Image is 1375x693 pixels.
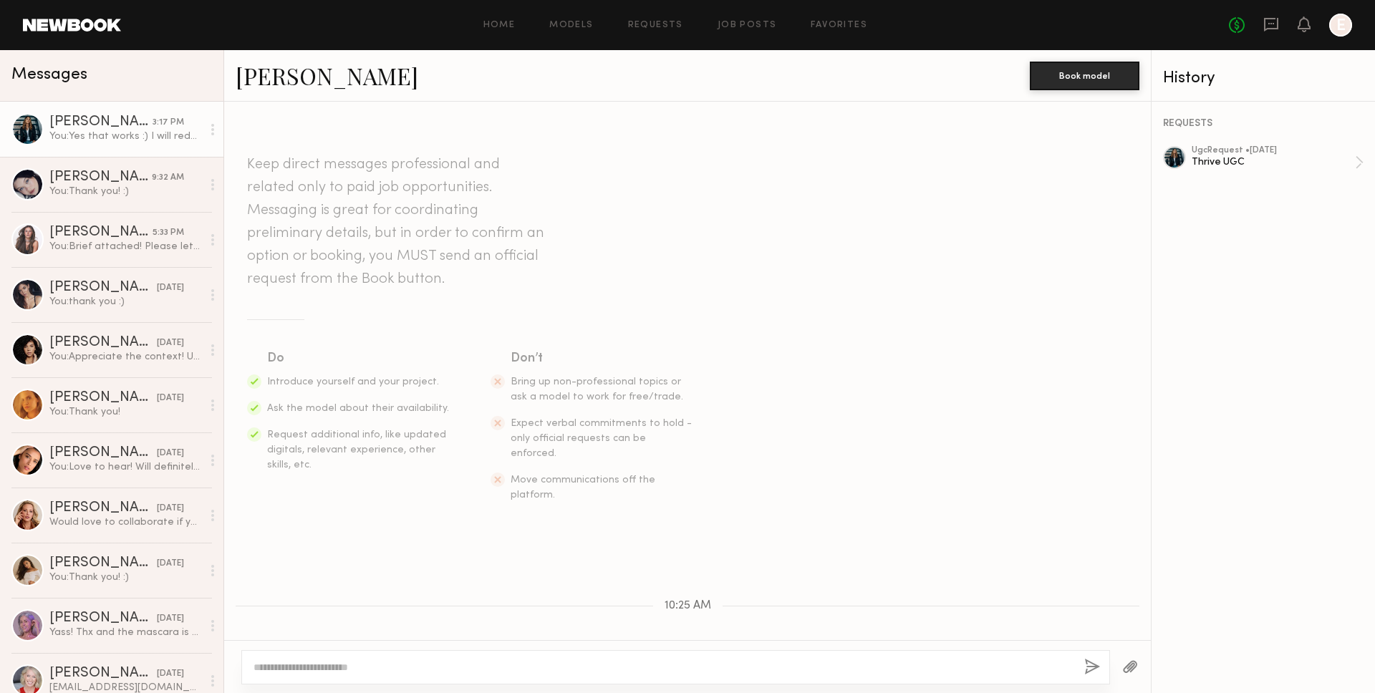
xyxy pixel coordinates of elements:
div: Yass! Thx and the mascara is outstanding, of course! [49,626,202,639]
div: You: Thank you! :) [49,571,202,584]
div: [PERSON_NAME] [49,115,153,130]
a: Models [549,21,593,30]
a: Requests [628,21,683,30]
div: 3:17 PM [153,116,184,130]
button: Book model [1030,62,1139,90]
div: [DATE] [157,447,184,460]
div: Don’t [511,349,694,369]
a: [PERSON_NAME] [236,60,418,91]
div: [DATE] [157,281,184,295]
div: You: Thank you! :) [49,185,202,198]
div: [PERSON_NAME] [49,556,157,571]
div: [PERSON_NAME] [49,391,157,405]
span: Introduce yourself and your project. [267,377,439,387]
a: Favorites [811,21,867,30]
div: [PERSON_NAME] [49,501,157,515]
div: History [1163,70,1364,87]
a: Home [483,21,516,30]
span: Move communications off the platform. [511,475,655,500]
div: [PERSON_NAME] [49,336,157,350]
span: Ask the model about their availability. [267,404,449,413]
span: 10:25 AM [665,600,711,612]
div: 9:32 AM [152,171,184,185]
span: Messages [11,67,87,83]
div: [PERSON_NAME] [49,611,157,626]
div: [PERSON_NAME] [49,226,153,240]
div: You: Thank you! [49,405,202,419]
a: Book model [1030,69,1139,81]
div: Would love to collaborate if you’re still looking [49,515,202,529]
div: [PERSON_NAME] [49,446,157,460]
span: Bring up non-professional topics or ask a model to work for free/trade. [511,377,683,402]
div: [DATE] [157,612,184,626]
a: ugcRequest •[DATE]Thrive UGC [1192,146,1364,179]
a: Job Posts [718,21,777,30]
a: E [1329,14,1352,37]
div: [PERSON_NAME] [49,170,152,185]
span: Expect verbal commitments to hold - only official requests can be enforced. [511,419,692,458]
div: You: Brief attached! Please let me know if you have any questions :) [49,240,202,253]
div: REQUESTS [1163,119,1364,129]
div: You: Appreciate the context! Unfortunately this won't work for our UGC program but if anything ch... [49,350,202,364]
div: [DATE] [157,392,184,405]
div: [DATE] [157,557,184,571]
div: Do [267,349,450,369]
div: [DATE] [157,502,184,515]
header: Keep direct messages professional and related only to paid job opportunities. Messaging is great ... [247,153,548,291]
div: Thrive UGC [1192,155,1355,169]
div: [PERSON_NAME] [49,281,157,295]
div: 5:33 PM [153,226,184,240]
span: Request additional info, like updated digitals, relevant experience, other skills, etc. [267,430,446,470]
div: You: thank you :) [49,295,202,309]
div: ugc Request • [DATE] [1192,146,1355,155]
div: [DATE] [157,336,184,350]
div: You: Love to hear! Will definitely be in touch :) [49,460,202,474]
div: [DATE] [157,667,184,681]
div: You: Yes that works :) I will redo the request to reflect this. Please let me know if that conten... [49,130,202,143]
div: [PERSON_NAME] [49,667,157,681]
